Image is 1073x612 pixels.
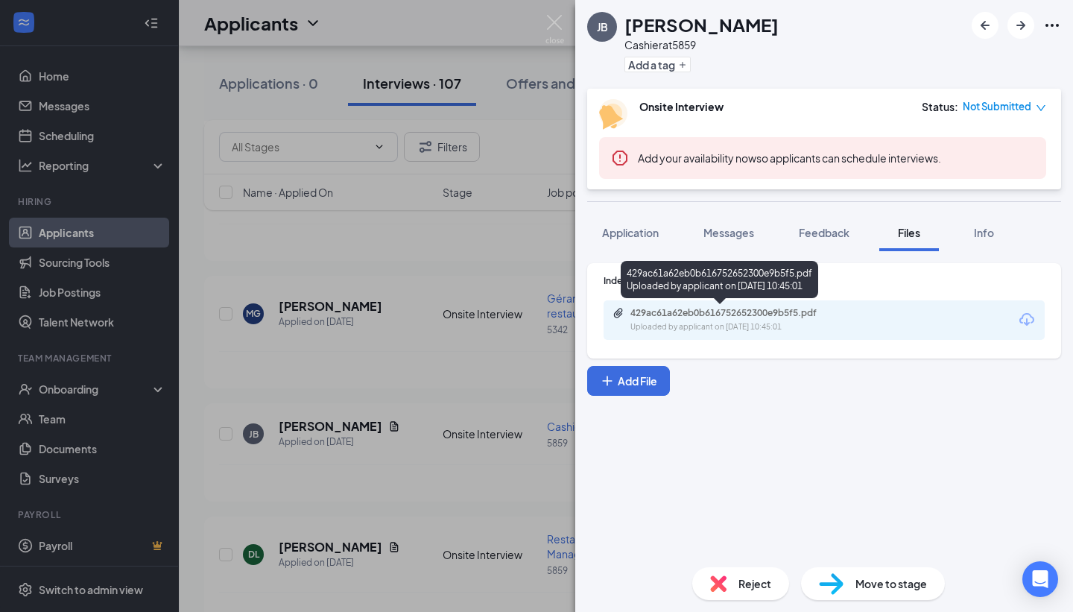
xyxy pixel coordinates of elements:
button: ArrowLeftNew [972,12,998,39]
b: Onsite Interview [639,100,724,113]
div: Status : [922,99,958,114]
svg: Ellipses [1043,16,1061,34]
svg: Error [611,149,629,167]
span: Move to stage [855,575,927,592]
h1: [PERSON_NAME] [624,12,779,37]
span: Info [974,226,994,239]
svg: Plus [678,60,687,69]
span: down [1036,103,1046,113]
a: Paperclip429ac61a62eb0b616752652300e9b5f5.pdfUploaded by applicant on [DATE] 10:45:01 [613,307,854,333]
div: Open Intercom Messenger [1022,561,1058,597]
span: Reject [738,575,771,592]
svg: ArrowLeftNew [976,16,994,34]
div: 429ac61a62eb0b616752652300e9b5f5.pdf [630,307,839,319]
div: Indeed Resume [604,274,1045,287]
svg: Paperclip [613,307,624,319]
span: Application [602,226,659,239]
svg: Download [1018,311,1036,329]
svg: ArrowRight [1012,16,1030,34]
span: Not Submitted [963,99,1031,114]
span: Files [898,226,920,239]
div: Uploaded by applicant on [DATE] 10:45:01 [630,321,854,333]
span: Feedback [799,226,849,239]
svg: Plus [600,373,615,388]
button: ArrowRight [1007,12,1034,39]
span: so applicants can schedule interviews. [638,151,941,165]
span: Messages [703,226,754,239]
div: JB [597,19,608,34]
div: 429ac61a62eb0b616752652300e9b5f5.pdf Uploaded by applicant on [DATE] 10:45:01 [621,261,818,298]
button: Add your availability now [638,151,756,165]
div: Cashier at 5859 [624,37,779,52]
button: Add FilePlus [587,366,670,396]
button: PlusAdd a tag [624,57,691,72]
